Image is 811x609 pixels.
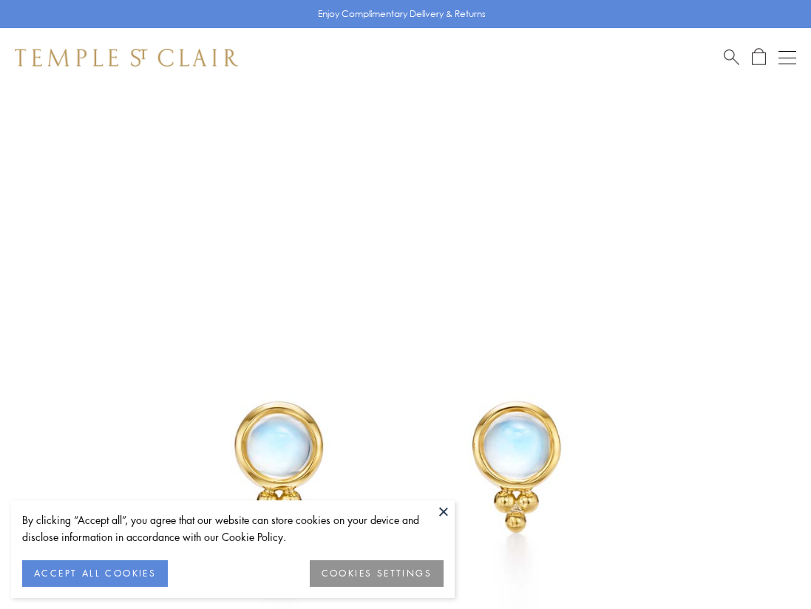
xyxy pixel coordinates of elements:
a: Open Shopping Bag [752,48,766,67]
a: Search [724,48,739,67]
button: COOKIES SETTINGS [310,560,444,587]
img: Temple St. Clair [15,49,238,67]
div: By clicking “Accept all”, you agree that our website can store cookies on your device and disclos... [22,511,444,545]
p: Enjoy Complimentary Delivery & Returns [318,7,486,21]
iframe: Gorgias live chat messenger [737,540,796,594]
button: ACCEPT ALL COOKIES [22,560,168,587]
button: Open navigation [778,49,796,67]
